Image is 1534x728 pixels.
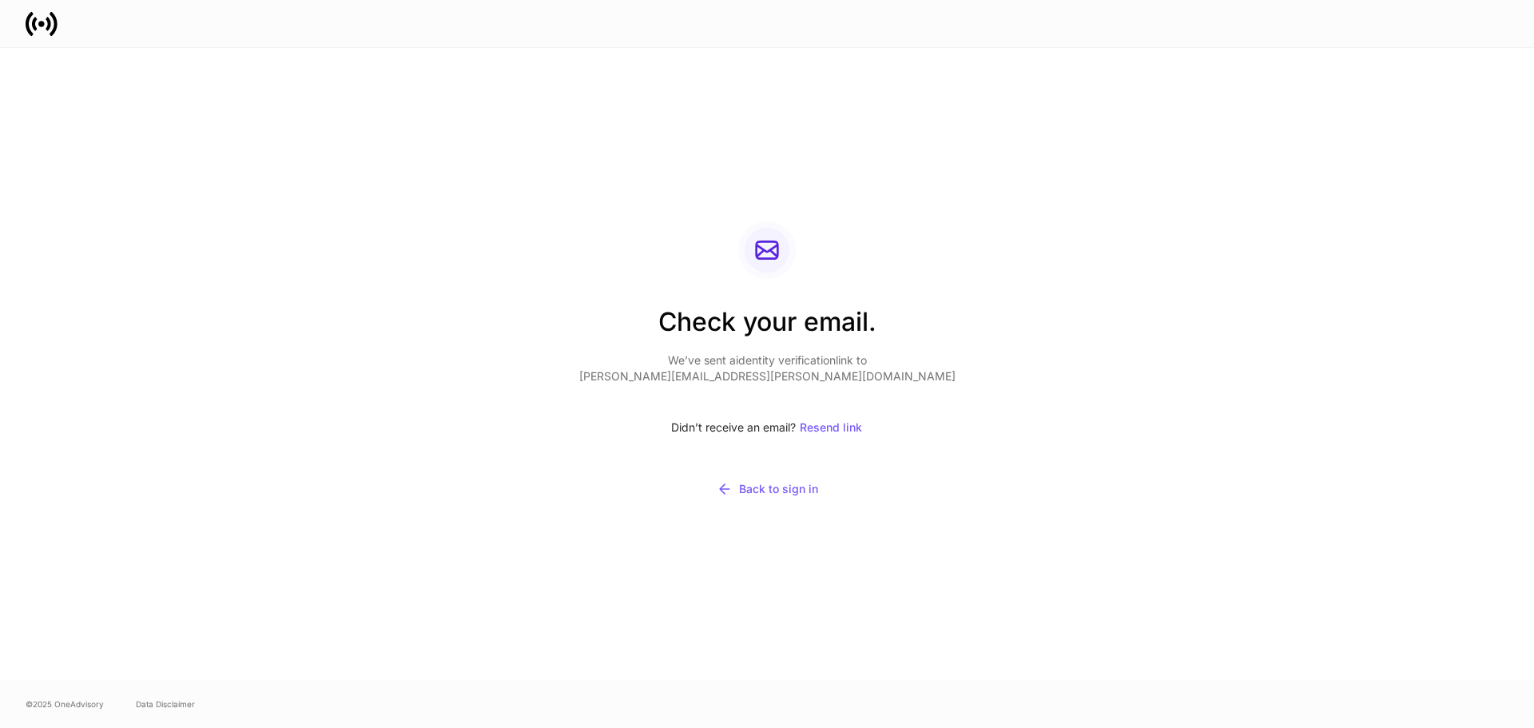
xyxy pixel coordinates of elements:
[136,698,195,710] a: Data Disclaimer
[800,422,862,433] div: Resend link
[799,410,863,445] button: Resend link
[26,698,104,710] span: © 2025 OneAdvisory
[579,304,956,352] h2: Check your email.
[579,471,956,507] button: Back to sign in
[717,481,818,497] div: Back to sign in
[579,352,956,384] p: We’ve sent a identity verification link to [PERSON_NAME][EMAIL_ADDRESS][PERSON_NAME][DOMAIN_NAME]
[579,410,956,445] div: Didn’t receive an email?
